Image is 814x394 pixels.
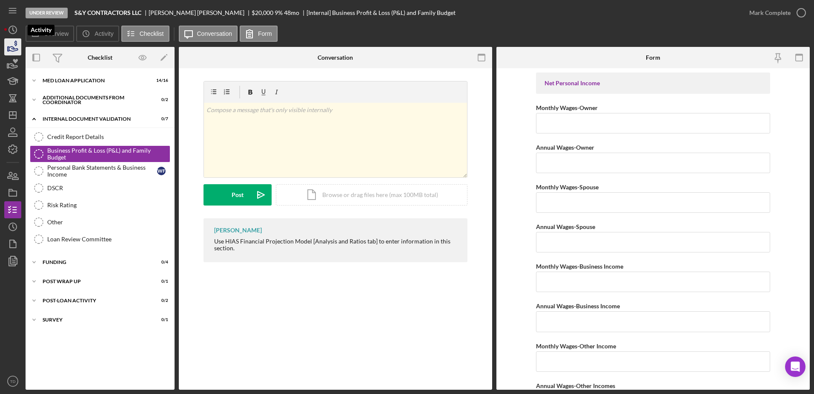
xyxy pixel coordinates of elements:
label: Form [258,30,272,37]
div: Survey [43,317,147,322]
div: [Internal] Business Profit & Loss (P&L) and Family Budget [307,9,456,16]
label: Overview [44,30,69,37]
div: Personal Bank Statements & Business Income [47,164,157,178]
label: Monthly Wages-Owner [536,104,598,111]
a: Credit Report Details [30,128,170,145]
div: Business Profit & Loss (P&L) and Family Budget [47,147,170,161]
a: DSCR [30,180,170,197]
button: TD [4,373,21,390]
div: Post Wrap Up [43,279,147,284]
div: 9 % [275,9,283,16]
div: Net Personal Income [545,80,762,87]
div: Post-Loan Activity [43,298,147,303]
div: Risk Rating [47,202,170,209]
a: Other [30,214,170,231]
label: Annual Wages-Spouse [536,223,595,230]
div: 48 mo [284,9,299,16]
div: 0 / 1 [153,279,168,284]
label: Monthly Wages-Business Income [536,263,623,270]
div: Post [232,184,244,206]
a: Loan Review Committee [30,231,170,248]
div: W F [157,167,166,175]
label: Activity [95,30,113,37]
button: Conversation [179,26,238,42]
div: Mark Complete [749,4,791,21]
label: Conversation [197,30,232,37]
div: Use HIAS Financial Projection Model [Analysis and Ratios tab] to enter information in this section. [214,238,459,252]
button: Overview [26,26,74,42]
div: [PERSON_NAME] [214,227,262,234]
button: Post [203,184,272,206]
button: Form [240,26,278,42]
div: Additional Documents from Coordinator [43,95,147,105]
label: Annual Wages-Owner [536,144,594,151]
div: Open Intercom Messenger [785,356,805,377]
div: Form [646,54,660,61]
div: 0 / 7 [153,116,168,122]
label: Monthly Wages-Other Income [536,342,616,350]
div: Loan Review Committee [47,236,170,243]
div: 14 / 16 [153,78,168,83]
button: Checklist [121,26,169,42]
div: Internal Document Validation [43,116,147,122]
div: [PERSON_NAME] [PERSON_NAME] [149,9,252,16]
a: Personal Bank Statements & Business IncomeWF [30,162,170,180]
a: Business Profit & Loss (P&L) and Family Budget [30,145,170,162]
div: Conversation [318,54,353,61]
div: 0 / 4 [153,260,168,265]
div: Under Review [26,8,68,18]
div: Checklist [88,54,112,61]
label: Annual Wages-Other Incomes [536,382,615,389]
div: Funding [43,260,147,265]
label: Annual Wages-Business Income [536,302,620,310]
div: 0 / 2 [153,97,168,102]
div: Credit Report Details [47,133,170,140]
text: TD [10,379,16,384]
button: Mark Complete [741,4,810,21]
label: Checklist [140,30,164,37]
b: S&Y CONTRACTORS LLC [75,9,141,16]
span: $20,000 [252,9,273,16]
div: MED Loan Application [43,78,147,83]
div: 0 / 1 [153,317,168,322]
label: Monthly Wages-Spouse [536,183,599,191]
button: Activity [76,26,119,42]
div: Other [47,219,170,226]
div: 0 / 2 [153,298,168,303]
div: DSCR [47,185,170,191]
a: Risk Rating [30,197,170,214]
